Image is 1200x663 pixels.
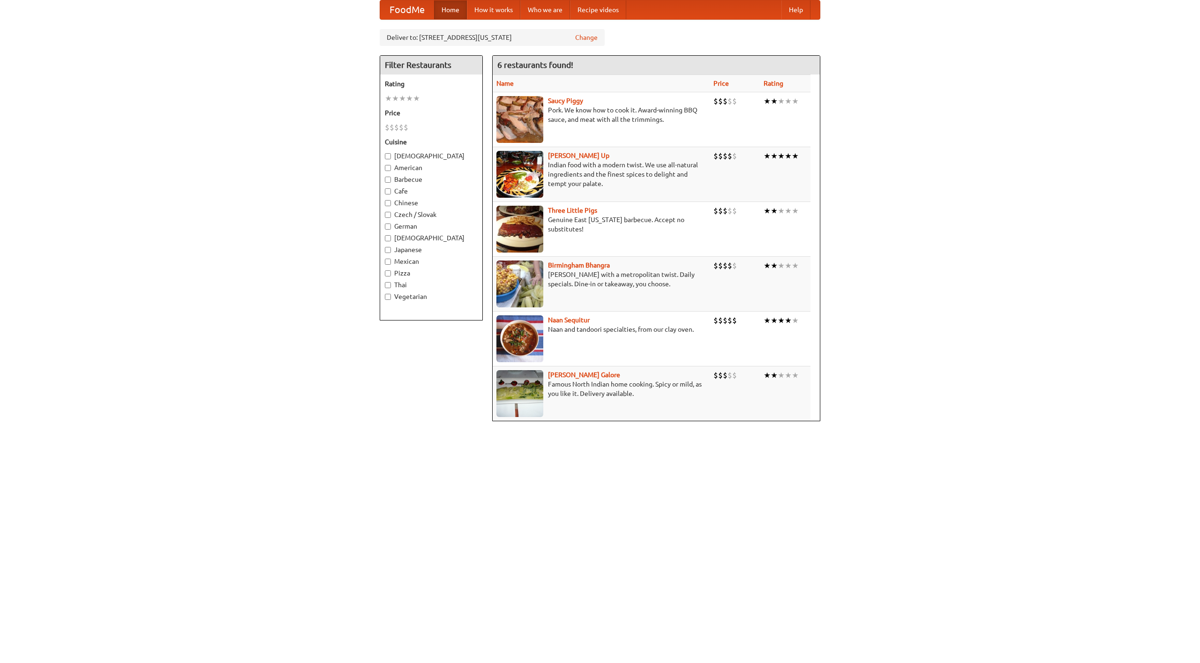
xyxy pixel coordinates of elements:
[764,96,771,106] li: ★
[496,80,514,87] a: Name
[399,122,404,133] li: $
[727,206,732,216] li: $
[792,261,799,271] li: ★
[764,206,771,216] li: ★
[385,235,391,241] input: [DEMOGRAPHIC_DATA]
[548,261,610,269] a: Birmingham Bhangra
[778,206,785,216] li: ★
[385,212,391,218] input: Czech / Slovak
[385,79,478,89] h5: Rating
[385,268,478,278] label: Pizza
[548,152,609,159] b: [PERSON_NAME] Up
[385,292,478,301] label: Vegetarian
[723,206,727,216] li: $
[380,29,605,46] div: Deliver to: [STREET_ADDRESS][US_STATE]
[764,151,771,161] li: ★
[496,160,706,188] p: Indian food with a modern twist. We use all-natural ingredients and the finest spices to delight ...
[385,177,391,183] input: Barbecue
[785,261,792,271] li: ★
[778,96,785,106] li: ★
[764,315,771,326] li: ★
[718,261,723,271] li: $
[385,165,391,171] input: American
[404,122,408,133] li: $
[497,60,573,69] ng-pluralize: 6 restaurants found!
[785,96,792,106] li: ★
[732,206,737,216] li: $
[385,200,391,206] input: Chinese
[732,261,737,271] li: $
[785,370,792,380] li: ★
[385,163,478,172] label: American
[385,122,390,133] li: $
[385,198,478,208] label: Chinese
[792,206,799,216] li: ★
[771,315,778,326] li: ★
[771,261,778,271] li: ★
[727,315,732,326] li: $
[792,370,799,380] li: ★
[713,151,718,161] li: $
[732,96,737,106] li: $
[548,316,590,324] a: Naan Sequitur
[496,96,543,143] img: saucy.jpg
[496,270,706,289] p: [PERSON_NAME] with a metropolitan twist. Daily specials. Dine-in or takeaway, you choose.
[718,96,723,106] li: $
[764,261,771,271] li: ★
[718,206,723,216] li: $
[385,223,391,230] input: German
[764,370,771,380] li: ★
[413,93,420,104] li: ★
[392,93,399,104] li: ★
[548,371,620,379] a: [PERSON_NAME] Galore
[713,96,718,106] li: $
[732,370,737,380] li: $
[713,370,718,380] li: $
[385,280,478,290] label: Thai
[385,282,391,288] input: Thai
[496,261,543,307] img: bhangra.jpg
[718,151,723,161] li: $
[385,259,391,265] input: Mexican
[548,97,583,104] a: Saucy Piggy
[548,207,597,214] a: Three Little Pigs
[385,153,391,159] input: [DEMOGRAPHIC_DATA]
[792,315,799,326] li: ★
[385,210,478,219] label: Czech / Slovak
[781,0,810,19] a: Help
[496,151,543,198] img: curryup.jpg
[713,261,718,271] li: $
[385,186,478,196] label: Cafe
[771,370,778,380] li: ★
[496,105,706,124] p: Pork. We know how to cook it. Award-winning BBQ sauce, and meat with all the trimmings.
[771,96,778,106] li: ★
[723,261,727,271] li: $
[732,315,737,326] li: $
[785,315,792,326] li: ★
[764,80,783,87] a: Rating
[723,315,727,326] li: $
[385,151,478,161] label: [DEMOGRAPHIC_DATA]
[727,151,732,161] li: $
[778,151,785,161] li: ★
[771,206,778,216] li: ★
[723,370,727,380] li: $
[732,151,737,161] li: $
[785,206,792,216] li: ★
[570,0,626,19] a: Recipe videos
[778,370,785,380] li: ★
[496,325,706,334] p: Naan and tandoori specialties, from our clay oven.
[406,93,413,104] li: ★
[723,151,727,161] li: $
[434,0,467,19] a: Home
[385,233,478,243] label: [DEMOGRAPHIC_DATA]
[496,380,706,398] p: Famous North Indian home cooking. Spicy or mild, as you like it. Delivery available.
[778,315,785,326] li: ★
[575,33,598,42] a: Change
[520,0,570,19] a: Who we are
[785,151,792,161] li: ★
